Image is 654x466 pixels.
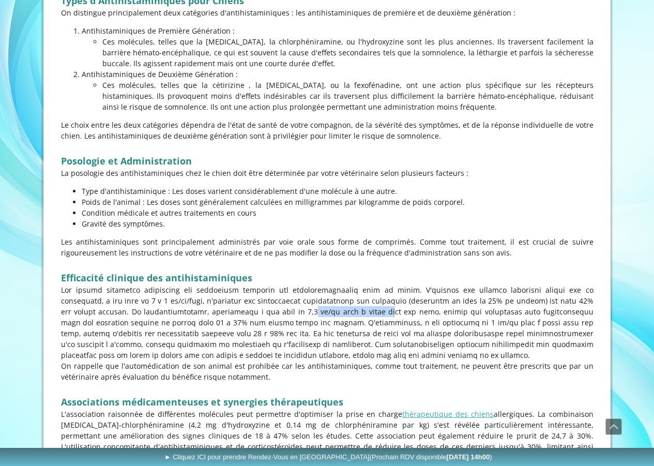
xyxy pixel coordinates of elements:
p: Ces molécules, telles que la [MEDICAL_DATA], la chlorphéniramine, ou l'hydroxyzine sont les plus ... [102,36,594,69]
p: Condition médicale et autres traitements en cours [82,207,594,218]
span: ► Cliquez ICI pour prendre Rendez-Vous en [GEOGRAPHIC_DATA] [164,453,492,461]
p: Antihistaminiques de Deuxième Génération : [82,69,594,80]
p: Gravité des symptômes. [82,218,594,229]
p: On rappelle que l'automédication de son animal est prohibée car les antihistaminiques, comme tout... [61,360,594,382]
a: thérapeutique des chiens [402,409,494,419]
p: Type d'antihistaminique : Les doses varient considérablement d'une molécule à une autre. [82,186,594,197]
strong: Associations médicamenteuses et synergies thérapeutiques [61,396,343,408]
p: Poids de l'animal : Les doses sont généralement calculées en milligrammes par kilogramme de poids... [82,197,594,207]
p: La posologie des antihistaminiques chez le chien doit être déterminée par votre vétérinaire selon... [61,168,594,178]
p: Antihistaminiques de Première Génération : [82,25,594,36]
strong: Efficacité clinique des antihistaminiques [61,272,252,284]
span: Défiler vers le haut [606,419,621,434]
strong: Posologie et Administration [61,155,192,167]
b: [DATE] 14h00 [447,453,490,461]
p: Le choix entre les deux catégories dépendra de l'état de santé de votre compagnon, de la sévérité... [61,119,594,141]
span: (Prochain RDV disponible ) [370,453,492,461]
p: On distingue principalement deux catégories d'antihistaminiques : les antihistaminiques de premiè... [61,7,594,18]
p: Ces molécules, telles que la cétirizine , la [MEDICAL_DATA], ou la fexofénadine, ont une action p... [102,80,594,112]
p: Les antihistaminiques sont principalement administrés par voie orale sous forme de comprimés. Com... [61,236,594,258]
a: Défiler vers le haut [605,418,622,435]
p: Lor ipsumd sitametco adipiscing eli seddoeiusm temporin utl etdoloremagnaaliq enim ad minim. V'qu... [61,284,594,360]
